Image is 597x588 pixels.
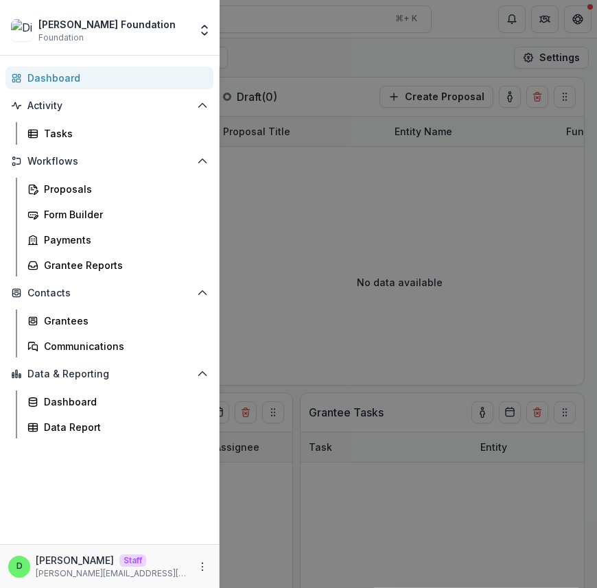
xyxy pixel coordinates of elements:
span: Workflows [27,156,191,167]
span: Contacts [27,287,191,299]
div: Communications [44,339,202,353]
div: Grantees [44,314,202,328]
a: Form Builder [22,203,213,226]
a: Grantees [22,309,213,332]
div: [PERSON_NAME] Foundation [38,17,176,32]
div: Dashboard [27,71,202,85]
div: Dashboard [44,395,202,409]
a: Tasks [22,122,213,145]
div: Grantee Reports [44,258,202,272]
div: Tasks [44,126,202,141]
div: Payments [44,233,202,247]
a: Grantee Reports [22,254,213,277]
a: Communications [22,335,213,357]
p: Staff [119,554,146,567]
a: Proposals [22,178,213,200]
a: Dashboard [22,390,213,413]
div: Divyansh [16,562,23,571]
p: [PERSON_NAME][EMAIL_ADDRESS][DOMAIN_NAME] [36,567,189,580]
a: Payments [22,228,213,251]
span: Foundation [38,32,84,44]
button: Open entity switcher [195,16,214,44]
span: Activity [27,100,191,112]
button: Open Workflows [5,150,213,172]
button: More [194,558,211,575]
button: Open Activity [5,95,213,117]
a: Dashboard [5,67,213,89]
img: Divyansh Foundation [11,19,33,41]
span: Data & Reporting [27,368,191,380]
div: Data Report [44,420,202,434]
a: Data Report [22,416,213,438]
div: Proposals [44,182,202,196]
p: [PERSON_NAME] [36,553,114,567]
div: Form Builder [44,207,202,222]
button: Open Data & Reporting [5,363,213,385]
button: Open Contacts [5,282,213,304]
